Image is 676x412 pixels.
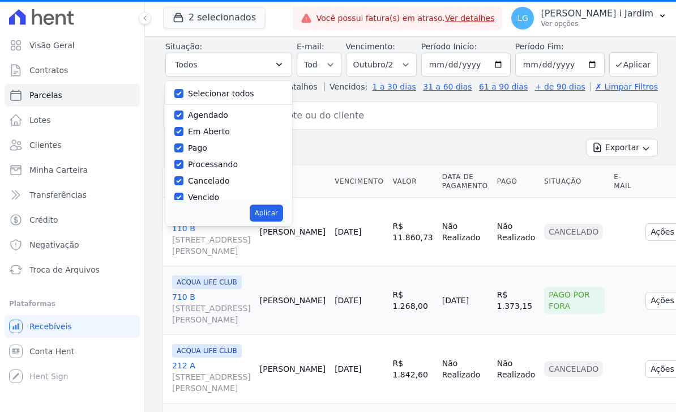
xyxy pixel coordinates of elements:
span: ACQUA LIFE CLUB [172,344,242,358]
button: Aplicar [609,52,658,77]
span: Lotes [29,114,51,126]
td: Não Realizado [493,335,540,403]
td: R$ 11.860,73 [388,198,438,266]
a: Visão Geral [5,34,140,57]
td: R$ 1.842,60 [388,335,438,403]
a: Recebíveis [5,315,140,338]
a: Ver detalhes [445,14,495,23]
span: Minha Carteira [29,164,88,176]
a: [DATE] [335,227,361,236]
p: [PERSON_NAME] i Jardim [541,8,653,19]
a: [DATE] [335,296,361,305]
div: Pago por fora [544,287,605,314]
label: Em Aberto [188,127,230,136]
button: LG [PERSON_NAME] i Jardim Ver opções [502,2,676,34]
a: 710 B[STREET_ADDRESS][PERSON_NAME] [172,291,251,325]
a: + de 90 dias [535,82,585,91]
span: Conta Hent [29,346,74,357]
span: Recebíveis [29,321,72,332]
span: Contratos [29,65,68,76]
a: 1 a 30 dias [373,82,416,91]
label: Período Inicío: [421,42,477,51]
label: Agendado [188,111,228,120]
label: Vencimento: [346,42,395,51]
span: Troca de Arquivos [29,264,100,275]
div: Plataformas [9,297,135,311]
button: 2 selecionados [163,7,266,28]
span: ACQUA LIFE CLUB [172,275,242,289]
a: 110 B[STREET_ADDRESS][PERSON_NAME] [172,223,251,257]
span: LG [517,14,528,22]
span: Parcelas [29,90,62,101]
a: Transferências [5,184,140,206]
th: Cliente [255,165,330,198]
label: Vencidos: [324,82,367,91]
td: [PERSON_NAME] [255,335,330,403]
a: Conta Hent [5,340,140,363]
th: Data de Pagamento [438,165,493,198]
td: Não Realizado [438,198,493,266]
span: Negativação [29,239,79,250]
span: Visão Geral [29,40,75,51]
a: 61 a 90 dias [479,82,528,91]
span: [STREET_ADDRESS][PERSON_NAME] [172,371,251,394]
label: E-mail: [297,42,324,51]
th: Situação [540,165,609,198]
a: Negativação [5,233,140,256]
a: Crédito [5,209,140,231]
a: 31 a 60 dias [423,82,472,91]
td: R$ 1.268,00 [388,266,438,335]
a: Lotes [5,109,140,131]
a: Clientes [5,134,140,156]
th: E-mail [609,165,641,198]
div: Cancelado [544,361,603,377]
button: Exportar [587,139,658,156]
label: Selecionar todos [188,89,254,98]
label: Pago [188,143,207,152]
span: Crédito [29,214,58,226]
label: Vencido [188,193,219,202]
th: Vencimento [330,165,388,198]
td: Não Realizado [438,335,493,403]
label: Período Fim: [515,41,605,53]
a: Troca de Arquivos [5,258,140,281]
th: Pago [493,165,540,198]
span: Você possui fatura(s) em atraso. [316,12,495,24]
td: [PERSON_NAME] [255,198,330,266]
label: Processando [188,160,238,169]
td: [PERSON_NAME] [255,266,330,335]
a: Contratos [5,59,140,82]
span: Transferências [29,189,87,201]
span: Todos [175,58,197,71]
th: Contrato [163,165,255,198]
span: Clientes [29,139,61,151]
td: [DATE] [438,266,493,335]
label: Cancelado [188,176,229,185]
th: Valor [388,165,438,198]
button: Todos [165,53,292,77]
span: [STREET_ADDRESS][PERSON_NAME] [172,234,251,257]
label: ↯ Atalhos [279,82,317,91]
label: Situação: [165,42,202,51]
span: [STREET_ADDRESS][PERSON_NAME] [172,303,251,325]
td: R$ 1.373,15 [493,266,540,335]
input: Buscar por nome do lote ou do cliente [184,104,653,127]
a: Parcelas [5,84,140,107]
div: Cancelado [544,224,603,240]
button: Aplicar [250,205,283,222]
td: Não Realizado [493,198,540,266]
p: Ver opções [541,19,653,28]
a: Minha Carteira [5,159,140,181]
a: ✗ Limpar Filtros [590,82,658,91]
a: [DATE] [335,364,361,373]
a: 212 A[STREET_ADDRESS][PERSON_NAME] [172,360,251,394]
